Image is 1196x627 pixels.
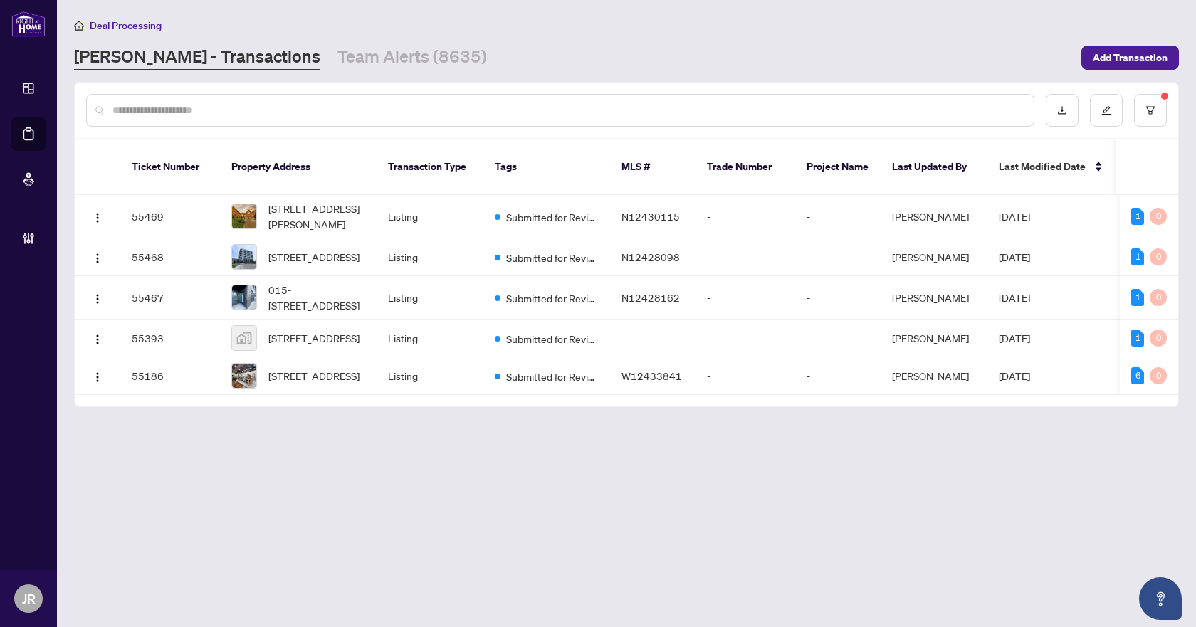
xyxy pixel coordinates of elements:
[696,320,795,357] td: -
[1139,577,1182,620] button: Open asap
[86,246,109,268] button: Logo
[881,139,987,195] th: Last Updated By
[268,201,365,232] span: [STREET_ADDRESS][PERSON_NAME]
[696,139,795,195] th: Trade Number
[1101,105,1111,115] span: edit
[1150,248,1167,265] div: 0
[506,331,599,347] span: Submitted for Review
[86,364,109,387] button: Logo
[506,290,599,306] span: Submitted for Review
[120,320,220,357] td: 55393
[621,210,680,223] span: N12430115
[92,212,103,223] img: Logo
[696,357,795,395] td: -
[1131,248,1144,265] div: 1
[232,326,256,350] img: thumbnail-img
[999,159,1086,174] span: Last Modified Date
[999,291,1030,304] span: [DATE]
[1131,330,1144,347] div: 1
[795,139,881,195] th: Project Name
[74,21,84,31] span: home
[377,139,483,195] th: Transaction Type
[1150,289,1167,306] div: 0
[1131,367,1144,384] div: 6
[220,139,377,195] th: Property Address
[92,334,103,345] img: Logo
[377,238,483,276] td: Listing
[90,19,162,32] span: Deal Processing
[268,249,360,265] span: [STREET_ADDRESS]
[1134,94,1167,127] button: filter
[1131,289,1144,306] div: 1
[22,589,36,608] span: JR
[999,332,1030,344] span: [DATE]
[795,357,881,395] td: -
[268,282,365,313] span: 015-[STREET_ADDRESS]
[506,250,599,265] span: Submitted for Review
[795,195,881,238] td: -
[268,368,360,384] span: [STREET_ADDRESS]
[881,276,987,320] td: [PERSON_NAME]
[232,285,256,310] img: thumbnail-img
[1150,367,1167,384] div: 0
[377,357,483,395] td: Listing
[610,139,696,195] th: MLS #
[1090,94,1123,127] button: edit
[696,195,795,238] td: -
[881,320,987,357] td: [PERSON_NAME]
[999,210,1030,223] span: [DATE]
[1093,46,1168,69] span: Add Transaction
[120,238,220,276] td: 55468
[377,276,483,320] td: Listing
[506,209,599,225] span: Submitted for Review
[881,238,987,276] td: [PERSON_NAME]
[999,251,1030,263] span: [DATE]
[86,327,109,349] button: Logo
[11,11,46,37] img: logo
[232,245,256,269] img: thumbnail-img
[377,320,483,357] td: Listing
[120,357,220,395] td: 55186
[337,45,487,70] a: Team Alerts (8635)
[483,139,610,195] th: Tags
[621,291,680,304] span: N12428162
[999,369,1030,382] span: [DATE]
[795,320,881,357] td: -
[268,330,360,346] span: [STREET_ADDRESS]
[621,369,682,382] span: W12433841
[795,276,881,320] td: -
[86,205,109,228] button: Logo
[1057,105,1067,115] span: download
[232,204,256,228] img: thumbnail-img
[377,195,483,238] td: Listing
[881,357,987,395] td: [PERSON_NAME]
[232,364,256,388] img: thumbnail-img
[1046,94,1079,127] button: download
[987,139,1116,195] th: Last Modified Date
[506,369,599,384] span: Submitted for Review
[92,293,103,305] img: Logo
[696,238,795,276] td: -
[1150,330,1167,347] div: 0
[621,251,680,263] span: N12428098
[86,286,109,309] button: Logo
[1150,208,1167,225] div: 0
[120,139,220,195] th: Ticket Number
[1081,46,1179,70] button: Add Transaction
[696,276,795,320] td: -
[795,238,881,276] td: -
[92,372,103,383] img: Logo
[92,253,103,264] img: Logo
[881,195,987,238] td: [PERSON_NAME]
[1145,105,1155,115] span: filter
[120,195,220,238] td: 55469
[74,45,320,70] a: [PERSON_NAME] - Transactions
[1131,208,1144,225] div: 1
[120,276,220,320] td: 55467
